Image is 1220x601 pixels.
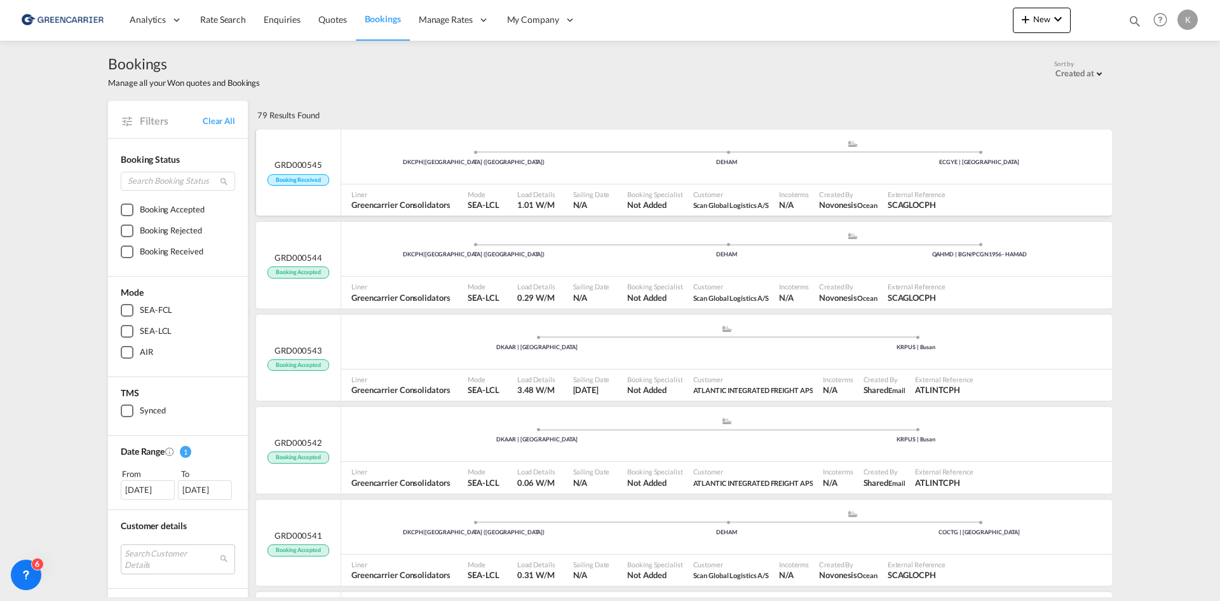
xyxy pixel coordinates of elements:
[203,115,235,127] a: Clear All
[627,569,682,581] span: Not Added
[857,571,878,579] span: Ocean
[845,511,860,517] md-icon: assets/icons/custom/ship-fill.svg
[468,199,499,211] span: SEA-LCL
[423,251,425,258] span: |
[727,343,1106,352] div: KRPUS | Busan
[693,199,769,211] span: Scan Global Logistics A/S
[165,446,175,457] md-icon: Created On
[348,158,600,167] div: DKCPH [GEOGRAPHIC_DATA] ([GEOGRAPHIC_DATA])
[130,13,166,26] span: Analytics
[779,292,794,303] div: N/A
[256,407,1112,494] div: GRD000542 Booking Accepted assets/icons/custom/ship-fill.svgassets/icons/custom/roll-o-plane.svgP...
[1018,14,1066,24] span: New
[423,528,425,535] span: |
[268,266,329,279] span: Booking Accepted
[351,199,450,211] span: Greencarrier Consolidators
[857,294,878,302] span: Ocean
[121,520,186,531] span: Customer details
[351,467,450,476] span: Liner
[140,404,165,417] div: Synced
[693,571,769,579] span: Scan Global Logistics A/S
[423,158,425,165] span: |
[140,325,172,338] div: SEA-LCL
[1149,9,1171,31] span: Help
[888,282,945,291] span: External Reference
[627,199,682,211] span: Not Added
[180,467,236,480] div: To
[121,346,235,359] md-checkbox: AIR
[121,172,235,191] input: Search Booking Status
[600,251,853,259] div: DEHAM
[256,500,1112,586] div: GRD000541 Booking Accepted Port of OriginCopenhagen (Kobenhavn) assets/icons/custom/ship-fill.svg...
[1013,8,1071,33] button: icon-plus 400-fgNewicon-chevron-down
[268,359,329,371] span: Booking Accepted
[268,174,329,186] span: Booking Received
[19,6,105,34] img: b0b18ec08afe11efb1d4932555f5f09d.png
[108,53,260,74] span: Bookings
[121,404,235,417] md-checkbox: Synced
[779,199,794,211] div: N/A
[140,225,201,237] div: Booking Rejected
[121,287,144,298] span: Mode
[693,560,769,569] span: Customer
[627,190,682,199] span: Booking Specialist
[274,437,322,448] span: GRD000542
[219,177,229,186] md-icon: icon-magnify
[517,293,555,303] span: 0.29 W/M
[348,343,727,352] div: DKAAR | [GEOGRAPHIC_DATA]
[719,326,735,332] md-icon: assets/icons/custom/ship-fill.svg
[1055,68,1094,78] div: Created at
[864,467,905,476] span: Created By
[573,569,610,581] span: N/A
[693,384,813,396] span: ATLANTIC INTEGRATED FREIGHT APS
[121,154,180,165] span: Booking Status
[365,13,401,24] span: Bookings
[517,375,555,384] span: Load Details
[351,569,450,581] span: Greencarrier Consolidators
[819,282,878,291] span: Created By
[573,190,610,199] span: Sailing Date
[573,375,610,384] span: Sailing Date
[517,200,555,210] span: 1.01 W/M
[274,345,322,356] span: GRD000543
[627,467,682,476] span: Booking Specialist
[573,467,610,476] span: Sailing Date
[573,477,610,488] span: N/A
[468,569,499,581] span: SEA-LCL
[915,467,973,476] span: External Reference
[348,528,600,537] div: DKCPH [GEOGRAPHIC_DATA] ([GEOGRAPHIC_DATA])
[819,292,878,303] span: Novonesis Ocean
[256,315,1112,401] div: GRD000543 Booking Accepted assets/icons/custom/ship-fill.svgassets/icons/custom/roll-o-plane.svgP...
[264,14,301,25] span: Enquiries
[348,436,727,444] div: DKAAR | [GEOGRAPHIC_DATA]
[517,190,555,199] span: Load Details
[1018,11,1033,27] md-icon: icon-plus 400-fg
[517,282,555,291] span: Load Details
[627,292,682,303] span: Not Added
[888,386,905,394] span: Email
[853,528,1106,537] div: COCTG | [GEOGRAPHIC_DATA]
[268,452,329,464] span: Booking Accepted
[121,304,235,317] md-checkbox: SEA-FCL
[853,158,1106,167] div: ECGYE | [GEOGRAPHIC_DATA]
[888,292,945,303] span: SCAGLOCPH
[121,480,175,499] div: [DATE]
[915,375,973,384] span: External Reference
[140,245,203,258] div: Booking Received
[845,233,860,239] md-icon: assets/icons/custom/ship-fill.svg
[819,190,878,199] span: Created By
[823,384,837,396] div: N/A
[779,569,794,581] div: N/A
[1177,10,1198,30] div: K
[864,384,905,396] span: Shared Email
[915,384,973,396] span: ATLINTCPH
[823,375,853,384] span: Incoterms
[573,384,610,396] span: 16 Oct 2025
[888,569,945,581] span: SCAGLOCPH
[121,520,235,532] div: Customer details
[140,114,203,128] span: Filters
[200,14,246,25] span: Rate Search
[845,141,860,147] md-icon: assets/icons/custom/ship-fill.svg
[274,252,322,263] span: GRD000544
